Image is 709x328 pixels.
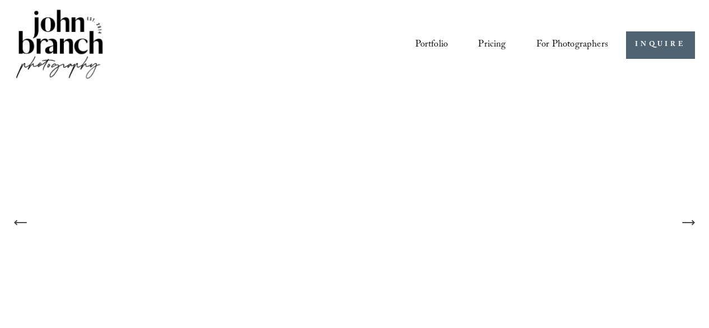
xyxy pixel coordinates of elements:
[478,35,506,55] a: Pricing
[14,7,105,83] img: John Branch IV Photography
[626,31,695,59] a: INQUIRE
[8,210,33,235] button: Previous Slide
[536,36,608,54] span: For Photographers
[536,35,608,55] a: folder dropdown
[415,35,448,55] a: Portfolio
[676,210,701,235] button: Next Slide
